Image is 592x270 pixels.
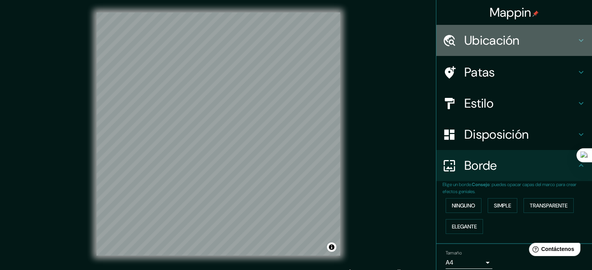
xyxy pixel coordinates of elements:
[464,157,497,174] font: Borde
[488,198,517,213] button: Simple
[97,12,340,256] canvas: Mapa
[436,88,592,119] div: Estilo
[446,198,481,213] button: Ninguno
[530,202,567,209] font: Transparente
[452,202,475,209] font: Ninguno
[490,4,531,21] font: Mappin
[436,57,592,88] div: Patas
[436,150,592,181] div: Borde
[436,119,592,150] div: Disposición
[523,198,574,213] button: Transparente
[464,95,494,111] font: Estilo
[452,223,477,230] font: Elegante
[464,64,495,80] font: Patas
[446,250,462,256] font: Tamaño
[446,258,453,267] font: A4
[494,202,511,209] font: Simple
[436,25,592,56] div: Ubicación
[464,126,529,143] font: Disposición
[523,240,583,261] iframe: Lanzador de widgets de ayuda
[464,32,520,49] font: Ubicación
[443,181,576,195] font: : puedes opacar capas del marco para crear efectos geniales.
[443,181,472,188] font: Elige un borde.
[446,256,492,269] div: A4
[532,10,539,17] img: pin-icon.png
[446,219,483,234] button: Elegante
[472,181,490,188] font: Consejo
[327,242,336,252] button: Activar o desactivar atribución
